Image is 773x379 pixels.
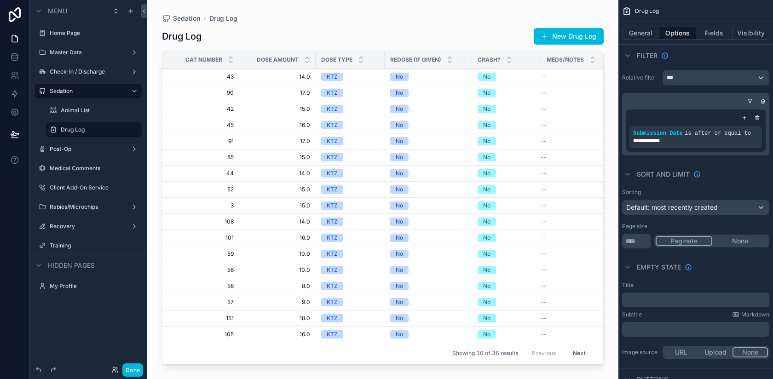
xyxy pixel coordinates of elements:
span: Hidden pages [48,261,95,270]
label: Drug Log [61,126,136,133]
button: Options [659,27,696,40]
div: scrollable content [622,322,769,337]
span: Default: most recently created [626,203,718,211]
span: Submission Date [633,130,683,137]
button: None [712,236,768,246]
span: Sort And Limit [637,170,690,179]
button: Done [122,363,143,377]
span: Dose Type [321,56,352,63]
label: Title [622,281,634,289]
button: Default: most recently created [622,200,769,215]
label: Page size [622,223,647,230]
label: Master Data [50,49,123,56]
span: Menu [48,6,67,16]
label: Relative filter [622,74,659,81]
span: Showing 30 of 36 results [452,350,518,357]
span: Crash? [478,56,501,63]
label: Image source [622,349,659,356]
button: General [622,27,659,40]
label: Check-In / Discharge [50,68,123,75]
button: Paginate [656,236,712,246]
label: Post-Op [50,145,123,153]
button: None [733,347,768,357]
button: Next [566,346,592,360]
span: is after or equal to [685,130,751,137]
label: Sedation [50,87,123,95]
label: Sorting [622,189,641,196]
button: Visibility [733,27,769,40]
span: Cat Number [185,56,222,63]
span: Meds/Notes [547,56,584,63]
span: Filter [637,51,658,60]
button: URL [664,347,698,357]
span: Redose (if given) [390,56,441,63]
label: Animal List [61,107,136,114]
span: Empty state [637,263,681,272]
label: Home Page [50,29,136,37]
div: scrollable content [622,293,769,307]
label: Client Add-On Service [50,184,136,191]
span: Markdown [741,311,769,318]
span: Dose Amount [257,56,299,63]
label: My Profile [50,282,136,290]
label: Medical Comments [50,165,136,172]
label: Training [50,242,136,249]
button: Fields [696,27,733,40]
label: Recovery [50,223,123,230]
a: Markdown [732,311,769,318]
label: Rabies/Microchips [50,203,123,211]
button: Upload [698,347,733,357]
label: Subtitle [622,311,642,318]
span: Drug Log [635,7,659,15]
